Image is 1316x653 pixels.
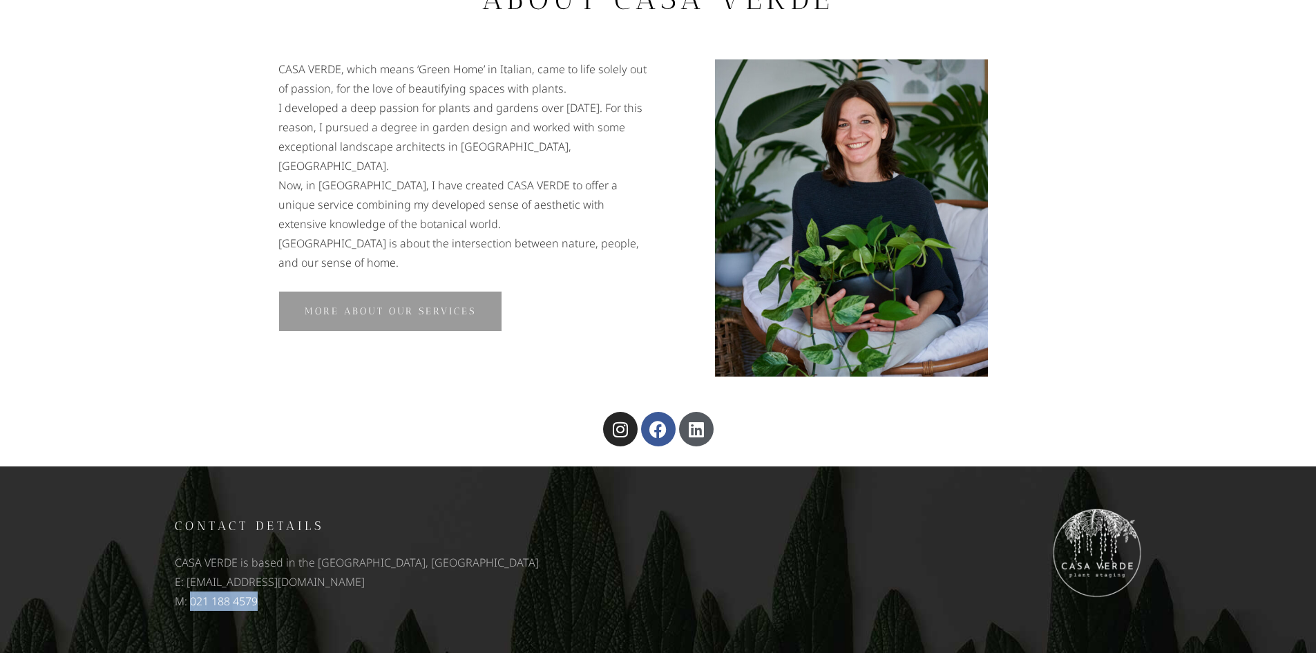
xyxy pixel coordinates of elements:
p: I developed a deep passion for plants and gardens over [DATE]. For this reason, I pursued a degre... [278,98,651,176]
p: Now, in [GEOGRAPHIC_DATA], I have created CASA VERDE to offer a unique service combining my devel... [278,176,651,234]
p: CASA VERDE is based in the [GEOGRAPHIC_DATA], [GEOGRAPHIC_DATA] [175,553,651,572]
img: Portrait of Chiara [715,59,987,377]
p: [GEOGRAPHIC_DATA] is about the intersection between nature, people, and our sense of home. [278,234,651,272]
p: CASA VERDE, which means ‘Green Home’ in Italian, came to life solely out of passion, for the love... [278,59,651,98]
h5: Contact details [175,514,651,538]
p: E: [EMAIL_ADDRESS][DOMAIN_NAME] [175,572,651,592]
p: M: 021 188 4579 [175,592,651,611]
a: MORE ABOUT OUR SERVICES [278,291,502,332]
